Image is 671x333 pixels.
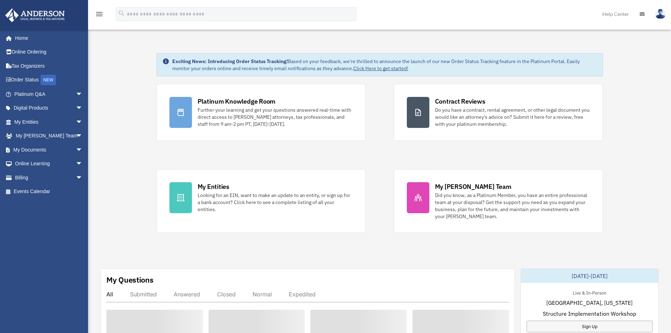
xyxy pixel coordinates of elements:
[567,289,612,296] div: Live & In-Person
[95,12,104,18] a: menu
[5,31,90,45] a: Home
[289,291,316,298] div: Expedited
[172,58,288,64] strong: Exciting News: Introducing Order Status Tracking!
[5,101,93,115] a: Digital Productsarrow_drop_down
[521,269,658,283] div: [DATE]-[DATE]
[198,106,353,128] div: Further your learning and get your questions answered real-time with direct access to [PERSON_NAM...
[3,8,67,22] img: Anderson Advisors Platinum Portal
[394,84,603,141] a: Contract Reviews Do you have a contract, rental agreement, or other legal document you would like...
[5,185,93,199] a: Events Calendar
[130,291,157,298] div: Submitted
[95,10,104,18] i: menu
[198,97,276,106] div: Platinum Knowledge Room
[394,169,603,233] a: My [PERSON_NAME] Team Did you know, as a Platinum Member, you have an entire professional team at...
[5,129,93,143] a: My [PERSON_NAME] Teamarrow_drop_down
[5,87,93,101] a: Platinum Q&Aarrow_drop_down
[76,87,90,101] span: arrow_drop_down
[76,143,90,157] span: arrow_drop_down
[527,321,653,332] a: Sign Up
[156,84,366,141] a: Platinum Knowledge Room Further your learning and get your questions answered real-time with dire...
[353,65,408,72] a: Click Here to get started!
[41,75,56,85] div: NEW
[76,171,90,185] span: arrow_drop_down
[435,192,590,220] div: Did you know, as a Platinum Member, you have an entire professional team at your disposal? Get th...
[5,143,93,157] a: My Documentsarrow_drop_down
[174,291,200,298] div: Answered
[156,169,366,233] a: My Entities Looking for an EIN, want to make an update to an entity, or sign up for a bank accoun...
[76,115,90,129] span: arrow_drop_down
[435,97,485,106] div: Contract Reviews
[76,157,90,171] span: arrow_drop_down
[5,115,93,129] a: My Entitiesarrow_drop_down
[106,275,154,285] div: My Questions
[5,45,93,59] a: Online Ordering
[5,59,93,73] a: Tax Organizers
[198,192,353,213] div: Looking for an EIN, want to make an update to an entity, or sign up for a bank account? Click her...
[5,171,93,185] a: Billingarrow_drop_down
[118,10,125,17] i: search
[435,106,590,128] div: Do you have a contract, rental agreement, or other legal document you would like an attorney's ad...
[655,9,666,19] img: User Pic
[546,298,633,307] span: [GEOGRAPHIC_DATA], [US_STATE]
[76,129,90,143] span: arrow_drop_down
[198,182,229,191] div: My Entities
[76,101,90,116] span: arrow_drop_down
[5,73,93,87] a: Order StatusNEW
[435,182,511,191] div: My [PERSON_NAME] Team
[172,58,597,72] div: Based on your feedback, we're thrilled to announce the launch of our new Order Status Tracking fe...
[5,157,93,171] a: Online Learningarrow_drop_down
[106,291,113,298] div: All
[543,309,636,318] span: Structure Implementation Workshop
[253,291,272,298] div: Normal
[217,291,236,298] div: Closed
